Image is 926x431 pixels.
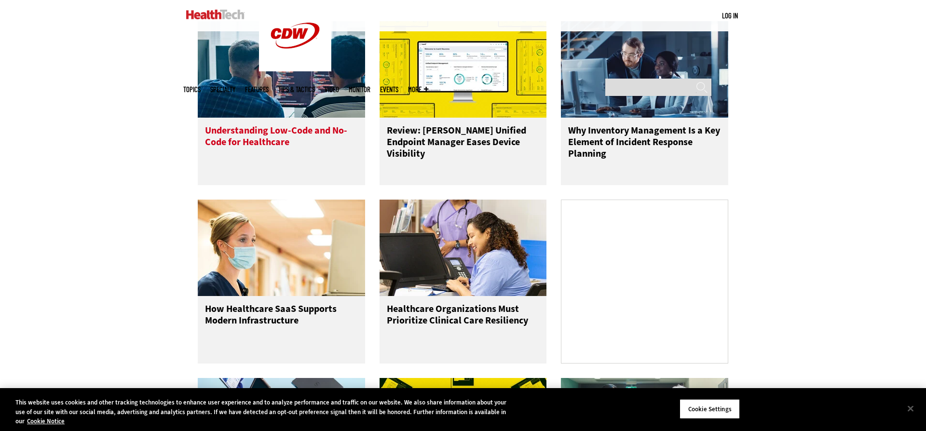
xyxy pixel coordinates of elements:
[572,220,717,341] iframe: advertisement
[278,86,315,93] a: Tips & Tactics
[380,200,547,364] a: Nurse working at the front desk of a hospital Healthcare Organizations Must Prioritize Clinical C...
[186,10,245,19] img: Home
[387,125,540,163] h3: Review: [PERSON_NAME] Unified Endpoint Manager Eases Device Visibility
[568,125,721,163] h3: Why Inventory Management Is a Key Element of Incident Response Planning
[722,11,738,20] a: Log in
[900,398,921,419] button: Close
[680,399,740,419] button: Cookie Settings
[245,86,269,93] a: Features
[183,86,201,93] span: Topics
[387,303,540,342] h3: Healthcare Organizations Must Prioritize Clinical Care Resiliency
[198,200,365,364] a: Doctor using medical laptop in hospital How Healthcare SaaS Supports Modern Infrastructure
[259,64,331,74] a: CDW
[380,21,547,185] a: Ivanti Unified Endpoint Manager Review: [PERSON_NAME] Unified Endpoint Manager Eases Device Visib...
[205,125,358,163] h3: Understanding Low-Code and No-Code for Healthcare
[27,417,65,425] a: More information about your privacy
[198,200,365,296] img: Doctor using medical laptop in hospital
[561,21,728,185] a: IT team confers over monitor Why Inventory Management Is a Key Element of Incident Response Planning
[380,200,547,296] img: Nurse working at the front desk of a hospital
[722,11,738,21] div: User menu
[210,86,235,93] span: Specialty
[408,86,428,93] span: More
[205,303,358,342] h3: How Healthcare SaaS Supports Modern Infrastructure
[15,398,509,426] div: This website uses cookies and other tracking technologies to enhance user experience and to analy...
[380,86,398,93] a: Events
[349,86,370,93] a: MonITor
[325,86,339,93] a: Video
